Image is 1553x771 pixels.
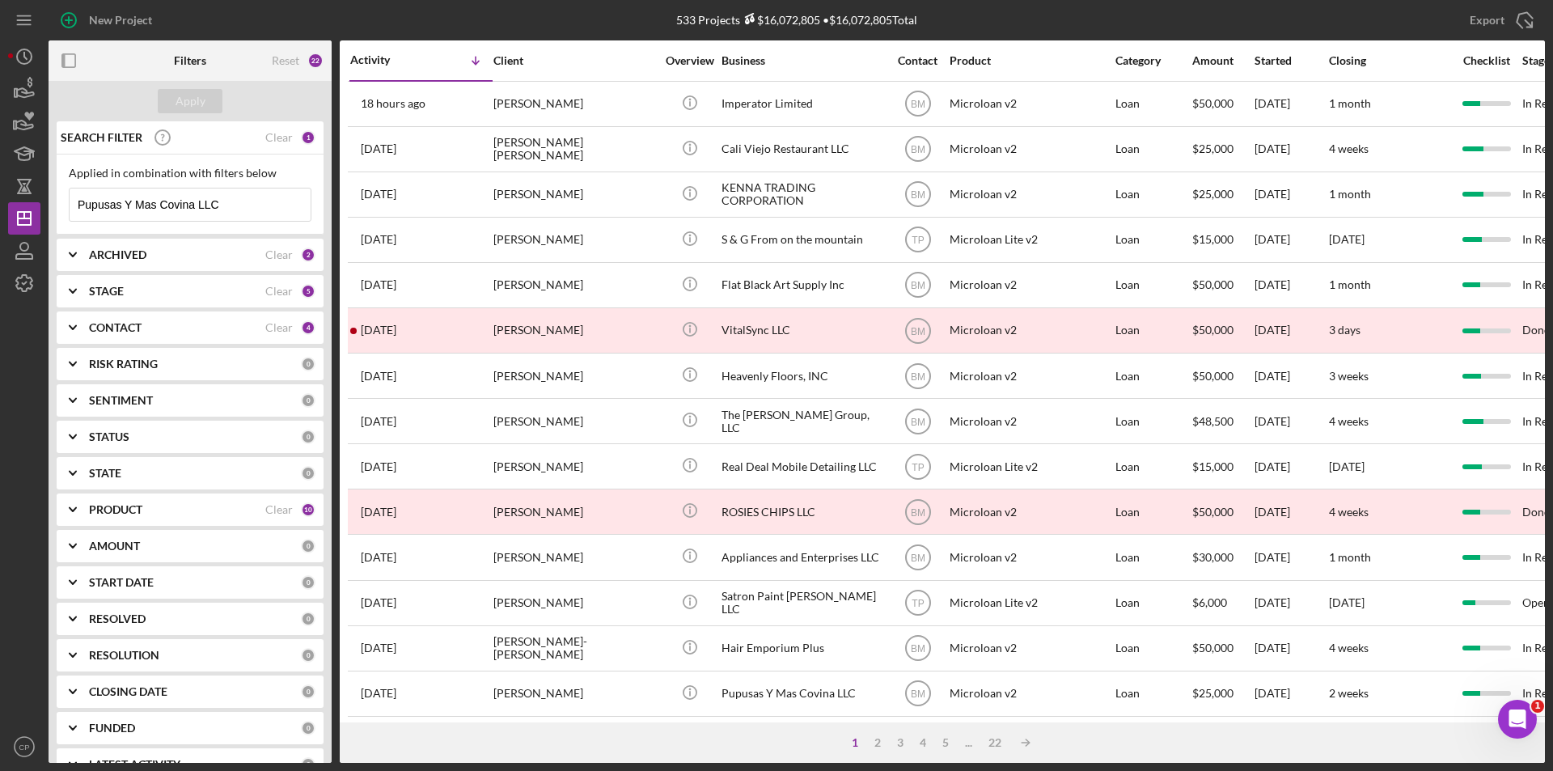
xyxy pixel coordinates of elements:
[1115,309,1191,352] div: Loan
[301,612,315,626] div: 0
[301,539,315,553] div: 0
[1192,550,1234,564] span: $30,000
[911,506,925,518] text: BM
[361,460,396,473] time: 2025-08-26 00:37
[89,285,124,298] b: STAGE
[721,218,883,261] div: S & G From on the mountain
[1192,54,1253,67] div: Amount
[493,627,655,670] div: [PERSON_NAME]-[PERSON_NAME]
[1192,309,1253,352] div: $50,000
[1452,54,1521,67] div: Checklist
[493,264,655,307] div: [PERSON_NAME]
[361,370,396,383] time: 2025-08-28 02:10
[721,54,883,67] div: Business
[361,687,396,700] time: 2025-08-19 18:11
[911,189,925,201] text: BM
[493,536,655,578] div: [PERSON_NAME]
[493,400,655,443] div: [PERSON_NAME]
[1192,414,1234,428] span: $48,500
[950,490,1111,533] div: Microloan v2
[911,553,925,564] text: BM
[301,248,315,262] div: 2
[1329,187,1371,201] time: 1 month
[89,430,129,443] b: STATUS
[1192,187,1234,201] span: $25,000
[911,325,925,337] text: BM
[493,173,655,216] div: [PERSON_NAME]
[950,218,1111,261] div: Microloan Lite v2
[301,648,315,663] div: 0
[1115,83,1191,125] div: Loan
[89,4,152,36] div: New Project
[1192,595,1227,609] span: $6,000
[361,278,396,291] time: 2025-08-28 19:02
[1115,400,1191,443] div: Loan
[950,83,1111,125] div: Microloan v2
[950,536,1111,578] div: Microloan v2
[1115,582,1191,625] div: Loan
[721,718,883,760] div: Valley Green, Inc.
[911,688,925,700] text: BM
[265,248,293,261] div: Clear
[265,131,293,144] div: Clear
[361,415,396,428] time: 2025-08-26 20:34
[980,736,1009,749] div: 22
[61,131,142,144] b: SEARCH FILTER
[1255,128,1327,171] div: [DATE]
[1192,460,1234,473] span: $15,000
[1255,400,1327,443] div: [DATE]
[301,721,315,735] div: 0
[361,324,396,337] time: 2025-08-28 17:19
[911,144,925,155] text: BM
[721,309,883,352] div: VitalSync LLC
[89,685,167,698] b: CLOSING DATE
[493,672,655,715] div: [PERSON_NAME]
[1329,505,1369,519] time: 4 weeks
[493,83,655,125] div: [PERSON_NAME]
[301,130,315,145] div: 1
[950,582,1111,625] div: Microloan Lite v2
[361,233,396,246] time: 2025-09-02 14:37
[89,467,121,480] b: STATE
[361,596,396,609] time: 2025-08-21 14:22
[950,309,1111,352] div: Microloan v2
[1192,641,1234,655] span: $50,000
[1329,54,1450,67] div: Closing
[1255,83,1327,125] div: [DATE]
[950,173,1111,216] div: Microloan v2
[957,736,980,749] div: ...
[911,416,925,427] text: BM
[1498,700,1537,739] iframe: Intercom live chat
[1192,232,1234,246] span: $15,000
[1255,582,1327,625] div: [DATE]
[1192,96,1234,110] span: $50,000
[1192,142,1234,155] span: $25,000
[889,736,912,749] div: 3
[1192,369,1234,383] span: $50,000
[721,173,883,216] div: KENNA TRADING CORPORATION
[89,649,159,662] b: RESOLUTION
[912,461,924,472] text: TP
[1115,128,1191,171] div: Loan
[265,321,293,334] div: Clear
[912,736,934,749] div: 4
[1192,686,1234,700] span: $25,000
[1115,173,1191,216] div: Loan
[301,393,315,408] div: 0
[1115,536,1191,578] div: Loan
[1255,627,1327,670] div: [DATE]
[89,722,135,735] b: FUNDED
[1329,323,1360,337] time: 3 days
[176,89,205,113] div: Apply
[49,4,168,36] button: New Project
[1255,536,1327,578] div: [DATE]
[721,536,883,578] div: Appliances and Enterprises LLC
[301,357,315,371] div: 0
[361,642,396,655] time: 2025-08-20 20:08
[1329,460,1365,473] time: [DATE]
[174,54,206,67] b: Filters
[307,53,324,69] div: 22
[1255,173,1327,216] div: [DATE]
[1115,354,1191,397] div: Loan
[1115,490,1191,533] div: Loan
